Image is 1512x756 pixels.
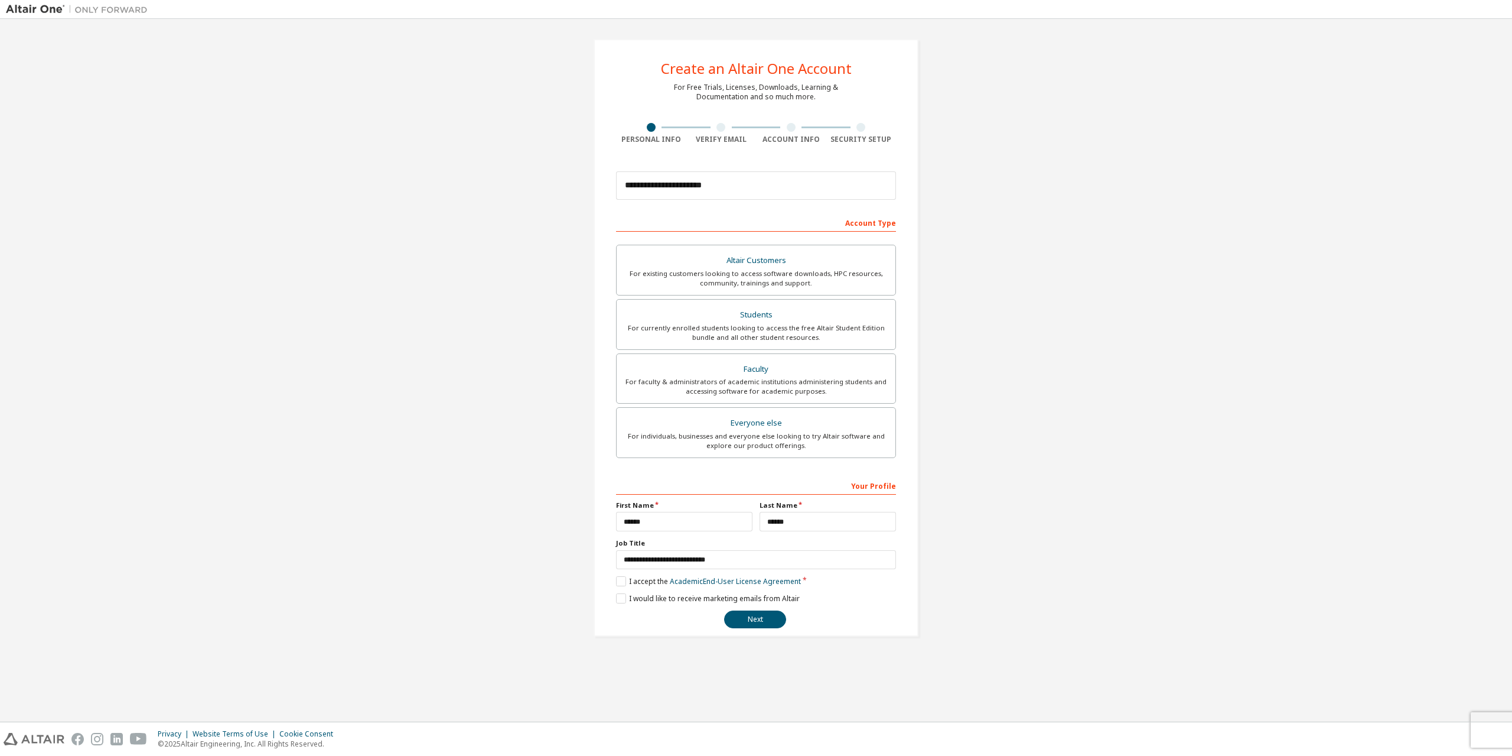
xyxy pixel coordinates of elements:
label: I accept the [616,576,801,586]
div: For existing customers looking to access software downloads, HPC resources, community, trainings ... [624,269,888,288]
img: altair_logo.svg [4,733,64,745]
div: Students [624,307,888,323]
button: Next [724,611,786,628]
img: Altair One [6,4,154,15]
div: Everyone else [624,415,888,431]
img: instagram.svg [91,733,103,745]
div: Website Terms of Use [193,729,279,739]
img: facebook.svg [71,733,84,745]
label: First Name [616,501,752,510]
div: Account Type [616,213,896,232]
label: Last Name [760,501,896,510]
div: For currently enrolled students looking to access the free Altair Student Edition bundle and all ... [624,323,888,342]
div: Faculty [624,361,888,378]
p: © 2025 Altair Engineering, Inc. All Rights Reserved. [158,739,340,749]
div: Verify Email [686,135,757,144]
div: Security Setup [826,135,897,144]
div: Create an Altair One Account [661,61,852,76]
div: Privacy [158,729,193,739]
div: Account Info [756,135,826,144]
div: Cookie Consent [279,729,340,739]
div: For faculty & administrators of academic institutions administering students and accessing softwa... [624,377,888,396]
div: Personal Info [616,135,686,144]
a: Academic End-User License Agreement [670,576,801,586]
div: Your Profile [616,476,896,495]
img: linkedin.svg [110,733,123,745]
label: I would like to receive marketing emails from Altair [616,593,800,603]
div: Altair Customers [624,252,888,269]
label: Job Title [616,538,896,548]
div: For individuals, businesses and everyone else looking to try Altair software and explore our prod... [624,431,888,450]
img: youtube.svg [130,733,147,745]
div: For Free Trials, Licenses, Downloads, Learning & Documentation and so much more. [674,83,838,102]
